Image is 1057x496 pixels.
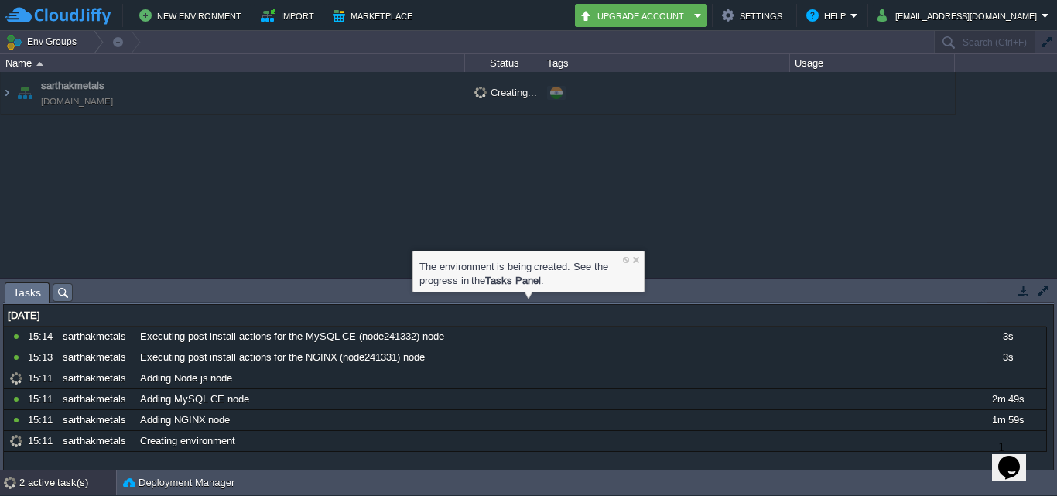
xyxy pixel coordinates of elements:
div: 15:11 [28,389,57,409]
div: 3s [970,327,1045,347]
div: 15:11 [28,368,57,388]
div: sarthakmetals [59,327,135,347]
span: Tasks [13,283,41,303]
div: sarthakmetals [59,431,135,451]
div: 15:11 [28,410,57,430]
button: Upgrade Account [580,6,689,25]
span: Creating environment [140,434,235,448]
a: sarthakmetals [41,78,104,94]
div: 2m 49s [970,389,1045,409]
div: sarthakmetals [59,389,135,409]
span: [DOMAIN_NAME] [41,94,113,109]
div: sarthakmetals [59,410,135,430]
button: [EMAIL_ADDRESS][DOMAIN_NAME] [877,6,1042,25]
div: 15:11 [28,431,57,451]
iframe: chat widget [992,434,1042,481]
div: 2 active task(s) [19,470,116,495]
span: Creating... [474,87,537,98]
div: 1m 59s [970,410,1045,430]
button: Marketplace [333,6,417,25]
img: AMDAwAAAACH5BAEAAAAALAAAAAABAAEAAAICRAEAOw== [1,72,13,114]
div: Tags [543,54,789,72]
b: Tasks Panel [485,275,541,286]
button: Env Groups [5,31,82,53]
span: Adding NGINX node [140,413,230,427]
span: Executing post install actions for the MySQL CE (node241332) node [140,330,444,344]
button: New Environment [139,6,246,25]
div: Usage [791,54,954,72]
button: Import [261,6,319,25]
div: Status [466,54,542,72]
span: Adding MySQL CE node [140,392,249,406]
span: Executing post install actions for the NGINX (node241331) node [140,351,425,364]
div: [DATE] [4,306,1046,326]
img: AMDAwAAAACH5BAEAAAAALAAAAAABAAEAAAICRAEAOw== [14,72,36,114]
img: AMDAwAAAACH5BAEAAAAALAAAAAABAAEAAAICRAEAOw== [36,62,43,66]
div: 15:14 [28,327,57,347]
div: Name [2,54,464,72]
span: Adding Node.js node [140,371,232,385]
div: 15:13 [28,347,57,368]
div: sarthakmetals [59,347,135,368]
div: The environment is being created. See the progress in the . [419,260,638,288]
div: sarthakmetals [59,368,135,388]
button: Help [806,6,850,25]
button: Deployment Manager [123,475,234,491]
img: CloudJiffy [5,6,111,26]
button: Settings [722,6,787,25]
div: 3s [970,347,1045,368]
